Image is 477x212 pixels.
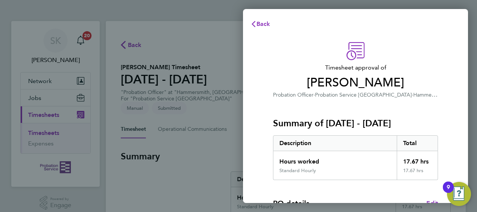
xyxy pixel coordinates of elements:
span: [PERSON_NAME] [273,75,438,90]
button: Open Resource Center, 9 new notifications [447,182,471,206]
div: Description [273,136,397,151]
span: Edit [426,200,438,207]
div: Standard Hourly [279,168,316,174]
h3: Summary of [DATE] - [DATE] [273,117,438,129]
span: Probation Service [GEOGRAPHIC_DATA] [315,92,412,98]
div: Total [397,136,438,151]
button: Back [243,17,278,32]
div: Hours worked [273,151,397,168]
div: 17.67 hrs [397,168,438,180]
h4: PO details [273,198,309,209]
span: · [313,92,315,98]
span: Probation Officer [273,92,313,98]
div: 9 [447,187,450,197]
span: · [412,92,413,98]
a: Edit [426,199,438,208]
span: Timesheet approval of [273,63,438,72]
span: Back [256,20,270,27]
div: 17.67 hrs [397,151,438,168]
div: Summary of 22 - 28 Sep 2025 [273,135,438,180]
